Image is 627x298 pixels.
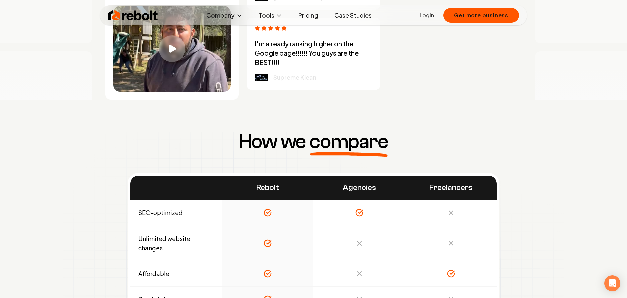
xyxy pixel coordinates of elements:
[255,39,372,67] p: I'm already ranking higher on the Google page!!!!!! You guys are the BEST!!!!
[130,261,222,286] td: Affordable
[443,8,519,23] button: Get more business
[329,9,377,22] a: Case Studies
[255,74,268,81] img: logo
[108,9,158,22] img: Rebolt Logo
[201,9,248,22] button: Company
[273,72,316,82] p: Supreme Klean
[222,176,314,200] th: Rebolt
[113,6,231,92] button: Play video
[309,132,388,152] span: compare
[130,226,222,261] td: Unlimited website changes
[239,132,388,152] h3: How we
[130,200,222,226] td: SEO-optimized
[313,176,405,200] th: Agencies
[405,176,497,200] th: Freelancers
[604,275,620,291] div: Open Intercom Messenger
[420,11,434,19] a: Login
[293,9,324,22] a: Pricing
[253,9,288,22] button: Tools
